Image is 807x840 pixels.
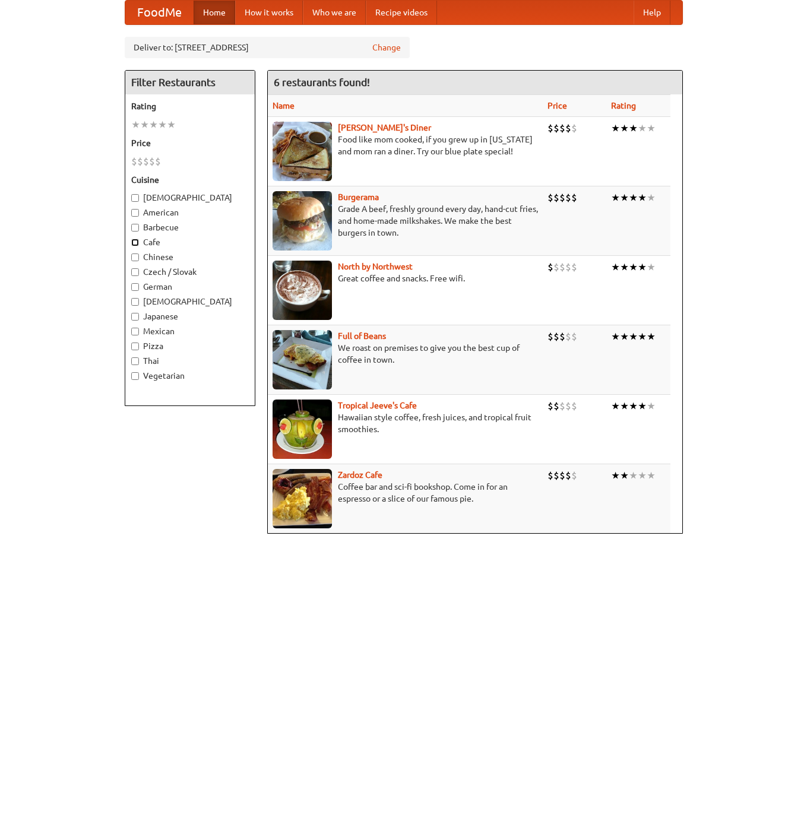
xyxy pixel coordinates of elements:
[143,155,149,168] li: $
[273,261,332,320] img: north.jpg
[634,1,670,24] a: Help
[338,262,413,271] a: North by Northwest
[125,71,255,94] h4: Filter Restaurants
[620,122,629,135] li: ★
[131,118,140,131] li: ★
[131,266,249,278] label: Czech / Slovak
[611,469,620,482] li: ★
[638,330,647,343] li: ★
[565,261,571,274] li: $
[553,400,559,413] li: $
[629,122,638,135] li: ★
[131,155,137,168] li: $
[273,411,538,435] p: Hawaiian style coffee, fresh juices, and tropical fruit smoothies.
[559,191,565,204] li: $
[571,191,577,204] li: $
[131,100,249,112] h5: Rating
[620,400,629,413] li: ★
[620,261,629,274] li: ★
[366,1,437,24] a: Recipe videos
[548,122,553,135] li: $
[647,261,656,274] li: ★
[548,330,553,343] li: $
[565,400,571,413] li: $
[273,469,332,528] img: zardoz.jpg
[611,122,620,135] li: ★
[565,122,571,135] li: $
[647,400,656,413] li: ★
[273,481,538,505] p: Coffee bar and sci-fi bookshop. Come in for an espresso or a slice of our famous pie.
[548,469,553,482] li: $
[553,122,559,135] li: $
[620,469,629,482] li: ★
[131,251,249,263] label: Chinese
[131,207,249,218] label: American
[565,191,571,204] li: $
[559,330,565,343] li: $
[338,470,382,480] b: Zardoz Cafe
[131,281,249,293] label: German
[131,192,249,204] label: [DEMOGRAPHIC_DATA]
[131,221,249,233] label: Barbecue
[565,469,571,482] li: $
[647,330,656,343] li: ★
[131,357,139,365] input: Thai
[559,261,565,274] li: $
[125,1,194,24] a: FoodMe
[137,155,143,168] li: $
[131,253,139,261] input: Chinese
[571,122,577,135] li: $
[273,191,332,251] img: burgerama.jpg
[273,342,538,366] p: We roast on premises to give you the best cup of coffee in town.
[548,191,553,204] li: $
[553,469,559,482] li: $
[131,372,139,380] input: Vegetarian
[131,343,139,350] input: Pizza
[629,400,638,413] li: ★
[611,400,620,413] li: ★
[273,272,538,284] p: Great coffee and snacks. Free wifi.
[638,469,647,482] li: ★
[338,331,386,341] a: Full of Beans
[125,37,410,58] div: Deliver to: [STREET_ADDRESS]
[158,118,167,131] li: ★
[273,134,538,157] p: Food like mom cooked, if you grew up in [US_STATE] and mom ran a diner. Try our blue plate special!
[571,330,577,343] li: $
[131,283,139,291] input: German
[338,192,379,202] b: Burgerama
[131,268,139,276] input: Czech / Slovak
[131,137,249,149] h5: Price
[571,400,577,413] li: $
[647,469,656,482] li: ★
[131,310,249,322] label: Japanese
[638,400,647,413] li: ★
[611,191,620,204] li: ★
[638,191,647,204] li: ★
[338,123,431,132] a: [PERSON_NAME]'s Diner
[647,122,656,135] li: ★
[611,330,620,343] li: ★
[131,209,139,217] input: American
[548,400,553,413] li: $
[131,174,249,186] h5: Cuisine
[559,122,565,135] li: $
[553,191,559,204] li: $
[638,122,647,135] li: ★
[559,469,565,482] li: $
[149,155,155,168] li: $
[155,155,161,168] li: $
[131,370,249,382] label: Vegetarian
[273,203,538,239] p: Grade A beef, freshly ground every day, hand-cut fries, and home-made milkshakes. We make the bes...
[273,122,332,181] img: sallys.jpg
[611,261,620,274] li: ★
[338,401,417,410] a: Tropical Jeeve's Cafe
[194,1,235,24] a: Home
[372,42,401,53] a: Change
[571,261,577,274] li: $
[131,194,139,202] input: [DEMOGRAPHIC_DATA]
[629,261,638,274] li: ★
[638,261,647,274] li: ★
